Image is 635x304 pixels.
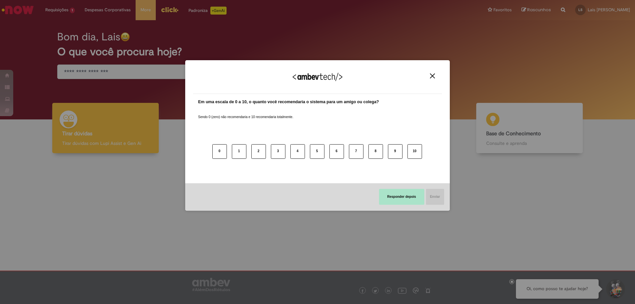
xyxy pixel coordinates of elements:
[271,144,285,159] button: 3
[251,144,266,159] button: 2
[388,144,402,159] button: 9
[428,73,437,79] button: Close
[293,73,342,81] img: Logo Ambevtech
[198,107,293,119] label: Sendo 0 (zero) não recomendaria e 10 recomendaria totalmente.
[379,189,424,205] button: Responder depois
[368,144,383,159] button: 8
[290,144,305,159] button: 4
[310,144,324,159] button: 5
[232,144,246,159] button: 1
[407,144,422,159] button: 10
[430,73,435,78] img: Close
[212,144,227,159] button: 0
[349,144,363,159] button: 7
[198,99,379,105] label: Em uma escala de 0 a 10, o quanto você recomendaria o sistema para um amigo ou colega?
[329,144,344,159] button: 6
